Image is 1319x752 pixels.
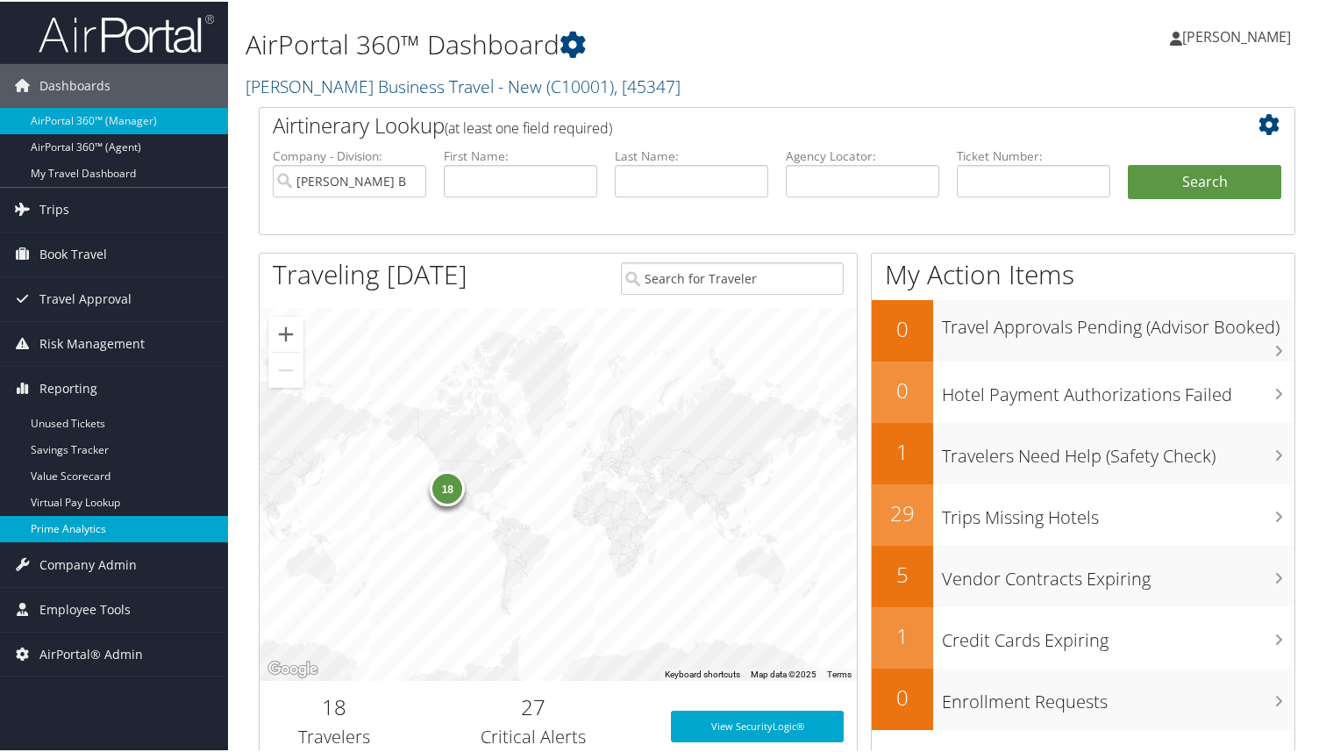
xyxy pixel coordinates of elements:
h3: Trips Missing Hotels [942,495,1294,528]
h2: 1 [872,435,933,465]
h2: 0 [872,312,933,342]
h2: 0 [872,374,933,404]
span: Company Admin [39,541,137,585]
span: AirPortal® Admin [39,631,143,675]
h3: Credit Cards Expiring [942,618,1294,651]
span: Trips [39,186,69,230]
h2: 29 [872,497,933,526]
h3: Vendor Contracts Expiring [942,556,1294,590]
span: Book Travel [39,231,107,275]
span: Risk Management [39,320,145,364]
h2: 1 [872,620,933,649]
a: 1Credit Cards Expiring [872,605,1294,667]
span: , [ 45347 ] [614,73,681,97]
label: Agency Locator: [786,146,939,163]
a: View SecurityLogic® [671,709,844,741]
button: Keyboard shortcuts [665,667,740,679]
span: Reporting [39,365,97,409]
button: Zoom in [268,315,303,350]
h3: Hotel Payment Authorizations Failed [942,372,1294,405]
h3: Travelers Need Help (Safety Check) [942,433,1294,467]
div: 18 [430,469,465,504]
button: Zoom out [268,351,303,386]
a: 0Enrollment Requests [872,667,1294,728]
label: Last Name: [615,146,768,163]
a: Terms (opens in new tab) [827,668,852,677]
a: [PERSON_NAME] [1170,9,1308,61]
h2: 0 [872,681,933,711]
h1: Traveling [DATE] [273,254,467,291]
label: Company - Division: [273,146,426,163]
a: Open this area in Google Maps (opens a new window) [264,656,322,679]
input: Search for Traveler [621,261,844,293]
h2: 18 [273,691,396,720]
label: First Name: [444,146,597,163]
a: 1Travelers Need Help (Safety Check) [872,421,1294,483]
span: (at least one field required) [445,117,612,136]
h3: Travelers [273,723,396,748]
a: 0Travel Approvals Pending (Advisor Booked) [872,298,1294,360]
button: Search [1128,163,1281,198]
a: 29Trips Missing Hotels [872,483,1294,544]
span: Map data ©2025 [751,668,816,677]
h1: AirPortal 360™ Dashboard [246,25,954,61]
span: Travel Approval [39,276,132,319]
a: 5Vendor Contracts Expiring [872,544,1294,605]
span: [PERSON_NAME] [1182,25,1291,45]
h2: Airtinerary Lookup [273,109,1195,139]
span: Dashboards [39,62,111,106]
img: airportal-logo.png [39,11,214,53]
h1: My Action Items [872,254,1294,291]
h2: 27 [422,691,645,720]
h3: Critical Alerts [422,723,645,748]
h3: Travel Approvals Pending (Advisor Booked) [942,304,1294,338]
label: Ticket Number: [957,146,1110,163]
h2: 5 [872,558,933,588]
h3: Enrollment Requests [942,679,1294,713]
a: 0Hotel Payment Authorizations Failed [872,360,1294,421]
span: Employee Tools [39,586,131,630]
a: [PERSON_NAME] Business Travel - New [246,73,681,97]
img: Google [264,656,322,679]
span: ( C10001 ) [546,73,614,97]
